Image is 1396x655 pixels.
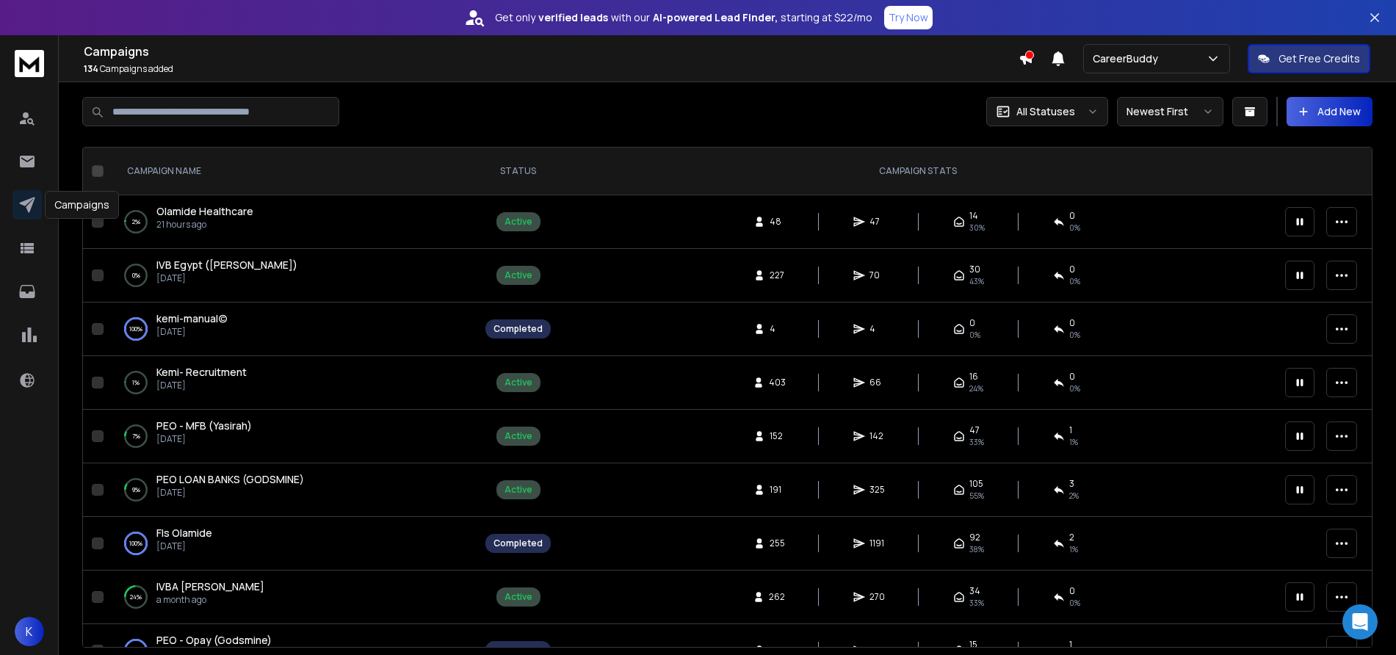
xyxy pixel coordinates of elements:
span: 70 [869,269,884,281]
span: PEO - MFB (Yasirah) [156,419,252,433]
p: 100 % [129,536,142,551]
span: 30 % [969,222,985,234]
p: Get only with our starting at $22/mo [495,10,872,25]
span: 0 [1069,210,1075,222]
p: CareerBuddy [1093,51,1164,66]
td: 2%Olamide Healthcare21 hours ago [109,195,477,249]
td: 9%PEO LOAN BANKS (GODSMINE)[DATE] [109,463,477,517]
button: Newest First [1117,97,1223,126]
strong: AI-powered Lead Finder, [653,10,778,25]
span: 15 [969,639,977,651]
div: Active [504,269,532,281]
a: kemi-manual(c) [156,311,228,326]
a: PEO - Opay (Godsmine) [156,633,272,648]
td: 0%IVB Egypt ([PERSON_NAME])[DATE] [109,249,477,303]
p: [DATE] [156,272,297,284]
span: IVBA [PERSON_NAME] [156,579,264,593]
div: Open Intercom Messenger [1342,604,1378,640]
span: 0 % [1069,597,1080,609]
p: 2 % [132,214,140,229]
span: 0 % [1069,275,1080,287]
span: 1 % [1069,543,1078,555]
span: 1191 [869,538,884,549]
span: 66 [869,377,884,388]
a: PEO - MFB (Yasirah) [156,419,252,433]
span: 55 % [969,490,984,502]
span: 33 % [969,436,984,448]
div: Completed [493,323,543,335]
div: Completed [493,538,543,549]
span: PEO - Opay (Godsmine) [156,633,272,647]
p: Try Now [889,10,928,25]
span: 270 [869,591,885,603]
a: FIs Olamide [156,526,212,540]
span: 14 [969,210,978,222]
span: 227 [770,269,784,281]
span: 403 [769,377,786,388]
a: Olamide Healthcare [156,204,253,219]
div: Active [504,377,532,388]
span: 34 [969,585,980,597]
p: 9 % [132,482,140,497]
span: kemi-manual(c) [156,311,228,325]
div: Active [504,484,532,496]
span: Kemi- Recruitment [156,365,247,379]
span: 43 % [969,275,984,287]
span: 191 [770,484,784,496]
a: Kemi- Recruitment [156,365,247,380]
span: 3 [1069,478,1074,490]
span: 4 [770,323,784,335]
span: 47 [969,424,980,436]
div: Active [504,430,532,442]
span: 1 % [1069,436,1078,448]
span: 0 [1069,585,1075,597]
button: K [15,617,44,646]
td: 100%FIs Olamide[DATE] [109,517,477,571]
span: 92 [969,532,980,543]
h1: Campaigns [84,43,1019,60]
span: 24 % [969,383,983,394]
strong: verified leads [538,10,608,25]
p: [DATE] [156,380,247,391]
td: 7%PEO - MFB (Yasirah)[DATE] [109,410,477,463]
span: 255 [770,538,785,549]
span: 0 % [1069,329,1080,341]
span: 48 [770,216,784,228]
span: 142 [869,430,884,442]
span: 4 [869,323,884,335]
span: 0 % [969,329,980,341]
span: 0 % [1069,222,1080,234]
span: 325 [869,484,885,496]
th: STATUS [477,148,560,195]
a: IVBA [PERSON_NAME] [156,579,264,594]
p: 7 % [132,429,140,444]
p: All Statuses [1016,104,1075,119]
th: CAMPAIGN NAME [109,148,477,195]
td: 24%IVBA [PERSON_NAME]a month ago [109,571,477,624]
span: 16 [969,371,978,383]
p: [DATE] [156,326,228,338]
span: 0 % [1069,383,1080,394]
p: a month ago [156,594,264,606]
span: 47 [869,216,884,228]
a: IVB Egypt ([PERSON_NAME]) [156,258,297,272]
div: Campaigns [45,191,119,219]
span: 2 % [1069,490,1079,502]
div: Active [504,591,532,603]
span: 0 [969,317,975,329]
p: [DATE] [156,487,304,499]
p: 100 % [129,322,142,336]
p: Campaigns added [84,63,1019,75]
span: PEO LOAN BANKS (GODSMINE) [156,472,304,486]
span: 105 [969,478,983,490]
span: 1 [1069,639,1072,651]
span: 134 [84,62,98,75]
span: 30 [969,264,980,275]
td: 100%kemi-manual(c)[DATE] [109,303,477,356]
p: 24 % [130,590,142,604]
span: 0 [1069,317,1075,329]
p: 0 % [132,268,140,283]
span: 38 % [969,543,984,555]
a: PEO LOAN BANKS (GODSMINE) [156,472,304,487]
